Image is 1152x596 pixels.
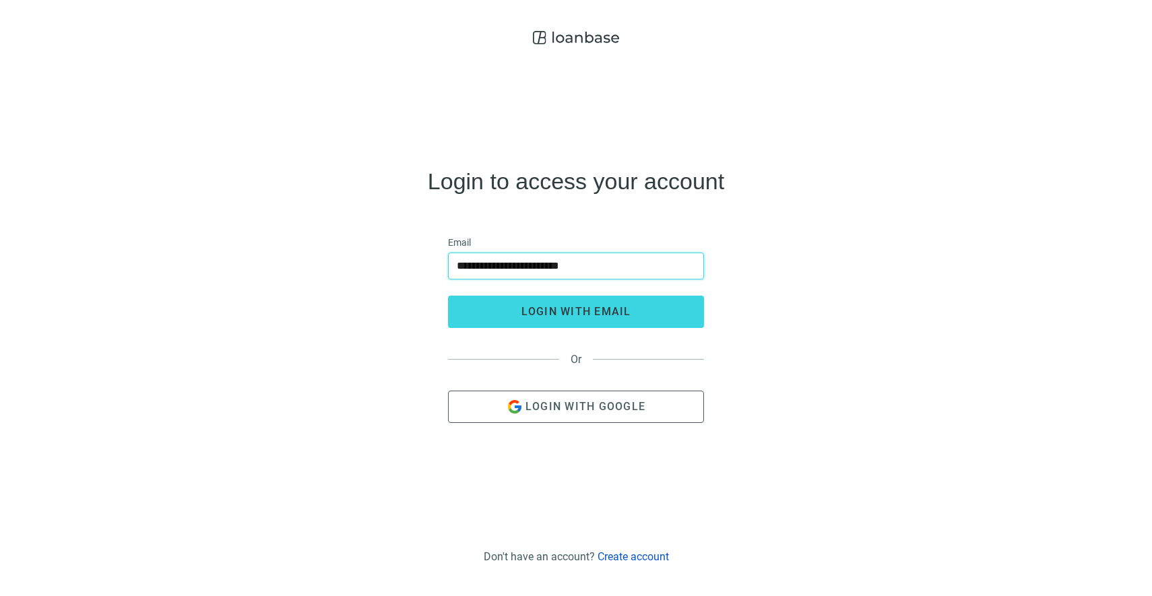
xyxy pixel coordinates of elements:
h4: Login to access your account [428,170,724,192]
button: login with email [448,296,704,328]
div: Don't have an account? [484,550,669,563]
span: Or [559,353,593,366]
span: login with email [521,305,631,318]
a: Create account [598,550,669,563]
span: Login with Google [525,400,645,413]
span: Email [448,235,471,250]
button: Login with Google [448,391,704,423]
